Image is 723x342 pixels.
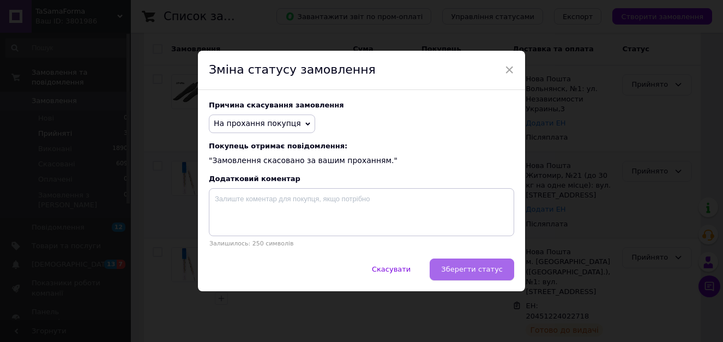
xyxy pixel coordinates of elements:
[209,175,514,183] div: Додатковий коментар
[209,101,514,109] div: Причина скасування замовлення
[209,240,514,247] p: Залишилось: 250 символів
[209,142,514,166] div: "Замовлення скасовано за вашим проханням."
[360,259,422,280] button: Скасувати
[441,265,503,273] span: Зберегти статус
[198,51,525,90] div: Зміна статусу замовлення
[430,259,514,280] button: Зберегти статус
[214,119,301,128] span: На прохання покупця
[504,61,514,79] span: ×
[209,142,514,150] span: Покупець отримає повідомлення:
[372,265,411,273] span: Скасувати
